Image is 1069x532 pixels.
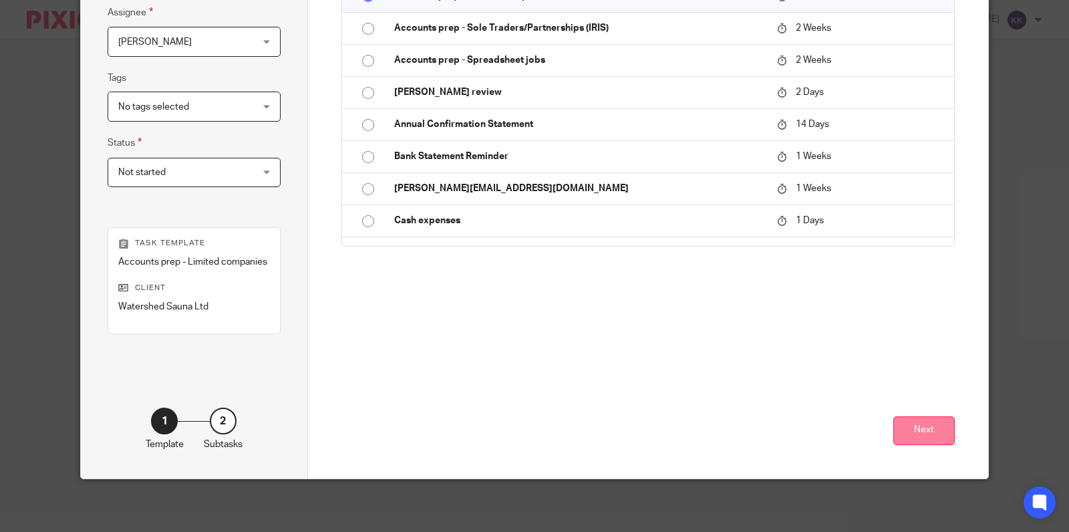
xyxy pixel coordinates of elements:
label: Assignee [108,5,153,20]
p: [PERSON_NAME] review [394,86,764,99]
p: Annual Confirmation Statement [394,118,764,131]
span: No tags selected [118,102,189,112]
span: 2 Weeks [796,23,831,33]
span: 14 Days [796,120,829,129]
div: 1 [151,408,178,434]
label: Status [108,135,142,150]
p: Accounts prep - Spreadsheet jobs [394,53,764,67]
div: 2 [210,408,237,434]
p: Change of address [394,246,764,259]
span: [PERSON_NAME] [118,37,192,47]
span: 2 Days [796,88,824,97]
span: 1 Weeks [796,152,831,161]
label: Tags [108,72,126,85]
p: Task template [118,238,270,249]
span: Not started [118,168,166,177]
p: Bank Statement Reminder [394,150,764,163]
span: 1 Days [796,216,824,225]
p: [PERSON_NAME][EMAIL_ADDRESS][DOMAIN_NAME] [394,182,764,195]
p: Accounts prep - Limited companies [118,255,270,269]
p: Accounts prep - Sole Traders/Partnerships (IRIS) [394,21,764,35]
span: 1 Weeks [796,184,831,193]
button: Next [893,416,955,445]
p: Cash expenses [394,214,764,227]
p: Client [118,283,270,293]
span: 2 Weeks [796,55,831,65]
p: Subtasks [204,438,243,451]
p: Template [146,438,184,451]
p: Watershed Sauna Ltd [118,300,270,313]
